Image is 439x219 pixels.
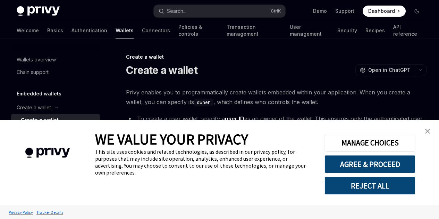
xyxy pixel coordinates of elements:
[368,8,395,15] span: Dashboard
[95,148,314,176] div: This site uses cookies and related technologies, as described in our privacy policy, for purposes...
[225,115,244,122] strong: user ID
[95,130,248,148] span: WE VALUE YOUR PRIVACY
[11,114,100,126] a: Create a wallet
[393,22,422,39] a: API reference
[11,53,100,66] a: Wallets overview
[355,64,415,76] button: Open in ChatGPT
[368,67,411,74] span: Open in ChatGPT
[35,206,65,218] a: Tracker Details
[17,22,39,39] a: Welcome
[425,129,430,134] img: close banner
[337,22,357,39] a: Security
[411,6,422,17] button: Toggle dark mode
[17,56,56,64] div: Wallets overview
[126,114,427,143] li: To create a user wallet, specify a as an owner of the wallet. This ensures only the authenticated...
[324,155,415,173] button: AGREE & PROCEED
[335,8,354,15] a: Support
[116,22,134,39] a: Wallets
[126,53,427,60] div: Create a wallet
[17,6,60,16] img: dark logo
[154,5,285,17] button: Search...CtrlK
[271,8,281,14] span: Ctrl K
[10,138,85,168] img: company logo
[126,64,197,76] h1: Create a wallet
[17,90,61,98] h5: Embedded wallets
[227,22,282,39] a: Transaction management
[363,6,406,17] a: Dashboard
[21,116,59,124] div: Create a wallet
[7,206,35,218] a: Privacy Policy
[324,134,415,152] button: MANAGE CHOICES
[178,22,218,39] a: Policies & controls
[313,8,327,15] a: Demo
[47,22,63,39] a: Basics
[421,124,434,138] a: close banner
[194,99,213,106] code: owner
[11,66,100,78] a: Chain support
[17,103,51,112] div: Create a wallet
[324,177,415,195] button: REJECT ALL
[290,22,329,39] a: User management
[126,87,427,107] span: Privy enables you to programmatically create wallets embedded within your application. When you c...
[17,68,49,76] div: Chain support
[167,7,186,15] div: Search...
[142,22,170,39] a: Connectors
[365,22,385,39] a: Recipes
[71,22,107,39] a: Authentication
